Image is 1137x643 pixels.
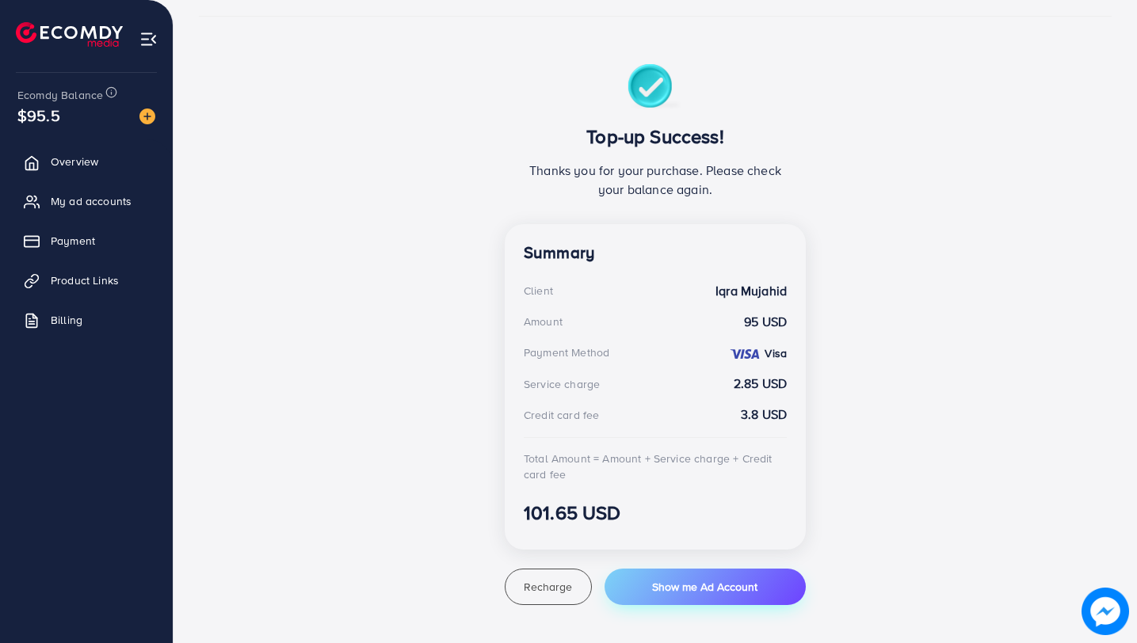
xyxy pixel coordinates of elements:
a: Payment [12,225,161,257]
span: Show me Ad Account [652,579,757,595]
span: My ad accounts [51,193,132,209]
div: Amount [524,314,563,329]
span: Billing [51,312,82,328]
div: Service charge [524,376,600,392]
strong: 3.8 USD [741,405,787,424]
div: Credit card fee [524,407,599,423]
img: image [1082,588,1129,635]
img: logo [16,22,123,47]
a: Product Links [12,264,161,296]
span: Payment [51,233,95,249]
strong: 95 USD [744,313,787,331]
span: Overview [51,154,98,169]
p: Thanks you for your purchase. Please check your balance again. [524,161,787,199]
span: Ecomdy Balance [17,87,103,103]
button: Recharge [505,569,592,605]
strong: Iqra Mujahid [715,282,787,300]
button: Show me Ad Account [605,569,806,605]
a: Overview [12,146,161,177]
img: credit [729,348,761,360]
img: image [139,108,155,124]
div: Payment Method [524,344,609,360]
span: $95.5 [17,104,60,127]
span: Product Links [51,272,119,288]
img: menu [139,30,158,48]
img: success [628,64,684,112]
div: Client [524,283,553,299]
a: Billing [12,304,161,336]
a: My ad accounts [12,185,161,217]
strong: 2.85 USD [734,375,787,393]
div: Total Amount = Amount + Service charge + Credit card fee [524,451,787,483]
h3: Top-up Success! [524,125,787,148]
h4: Summary [524,243,787,263]
strong: Visa [765,345,787,361]
h3: 101.65 USD [524,501,787,524]
span: Recharge [524,579,572,595]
